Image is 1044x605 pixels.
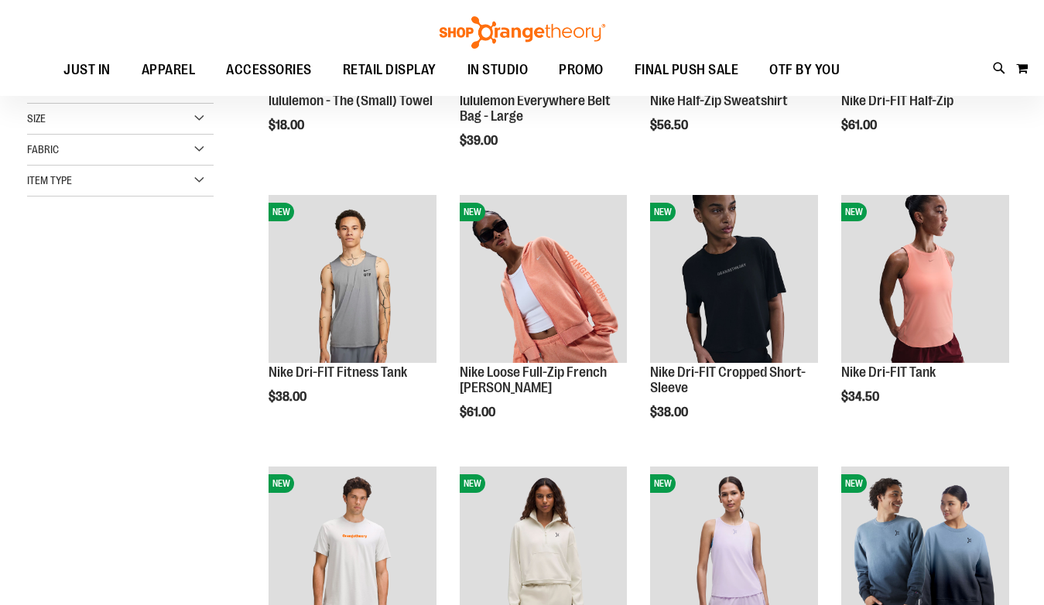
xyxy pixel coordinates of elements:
[460,93,611,124] a: lululemon Everywhere Belt Bag - Large
[841,364,936,380] a: Nike Dri-FIT Tank
[460,195,628,365] a: Nike Loose Full-Zip French Terry HoodieNEW
[226,53,312,87] span: ACCESSORIES
[269,118,306,132] span: $18.00
[437,16,608,49] img: Shop Orangetheory
[841,195,1009,363] img: Nike Dri-FIT Tank
[769,53,840,87] span: OTF BY YOU
[650,405,690,419] span: $38.00
[460,195,628,363] img: Nike Loose Full-Zip French Terry Hoodie
[650,203,676,221] span: NEW
[327,53,452,88] a: RETAIL DISPLAY
[650,118,690,132] span: $56.50
[269,195,436,363] img: Nike Dri-FIT Fitness Tank
[460,405,498,419] span: $61.00
[343,53,436,87] span: RETAIL DISPLAY
[269,390,309,404] span: $38.00
[48,53,126,88] a: JUST IN
[27,143,59,156] span: Fabric
[269,364,407,380] a: Nike Dri-FIT Fitness Tank
[841,118,879,132] span: $61.00
[460,474,485,493] span: NEW
[543,53,619,88] a: PROMO
[261,187,444,443] div: product
[650,195,818,365] a: Nike Dri-FIT Cropped Short-SleeveNEW
[754,53,855,88] a: OTF BY YOU
[833,187,1017,443] div: product
[27,174,72,186] span: Item Type
[841,195,1009,365] a: Nike Dri-FIT TankNEW
[142,53,196,87] span: APPAREL
[460,203,485,221] span: NEW
[467,53,529,87] span: IN STUDIO
[452,187,635,458] div: product
[841,203,867,221] span: NEW
[650,474,676,493] span: NEW
[460,364,607,395] a: Nike Loose Full-Zip French [PERSON_NAME]
[619,53,755,88] a: FINAL PUSH SALE
[559,53,604,87] span: PROMO
[211,53,327,88] a: ACCESSORIES
[642,187,826,458] div: product
[841,93,953,108] a: Nike Dri-FIT Half-Zip
[452,53,544,88] a: IN STUDIO
[650,364,806,395] a: Nike Dri-FIT Cropped Short-Sleeve
[635,53,739,87] span: FINAL PUSH SALE
[269,474,294,493] span: NEW
[841,474,867,493] span: NEW
[27,112,46,125] span: Size
[269,203,294,221] span: NEW
[841,390,881,404] span: $34.50
[63,53,111,87] span: JUST IN
[269,195,436,365] a: Nike Dri-FIT Fitness TankNEW
[650,93,788,108] a: Nike Half-Zip Sweatshirt
[126,53,211,87] a: APPAREL
[460,134,500,148] span: $39.00
[650,195,818,363] img: Nike Dri-FIT Cropped Short-Sleeve
[269,93,433,108] a: lululemon - The (Small) Towel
